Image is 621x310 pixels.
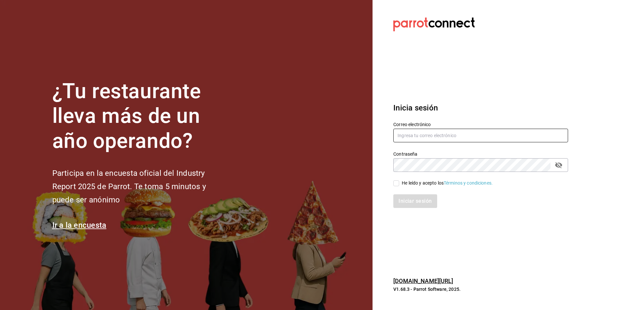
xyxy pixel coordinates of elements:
[393,129,568,142] input: Ingresa tu correo electrónico
[393,278,453,284] a: [DOMAIN_NAME][URL]
[402,180,493,187] div: He leído y acepto los
[393,151,568,156] label: Contraseña
[52,221,107,230] a: Ir a la encuesta
[553,160,564,171] button: passwordField
[393,286,568,292] p: V1.68.3 - Parrot Software, 2025.
[52,79,228,154] h1: ¿Tu restaurante lleva más de un año operando?
[52,167,228,206] h2: Participa en la encuesta oficial del Industry Report 2025 de Parrot. Te toma 5 minutos y puede se...
[393,102,568,114] h3: Inicia sesión
[393,122,568,126] label: Correo electrónico
[444,180,493,186] a: Términos y condiciones.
